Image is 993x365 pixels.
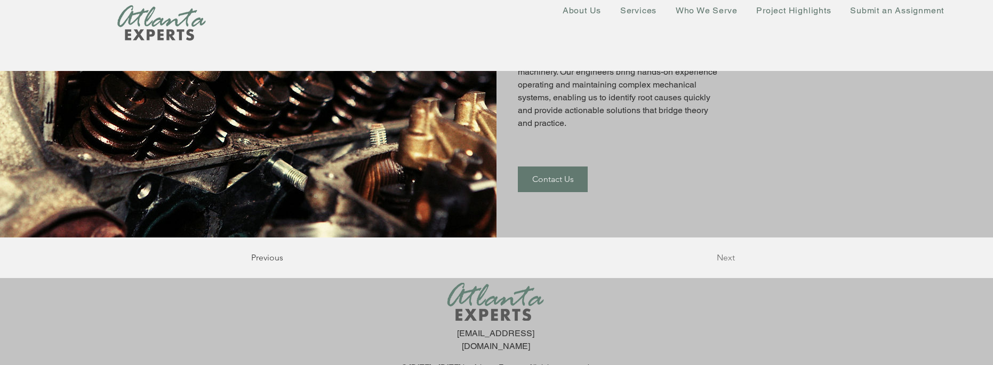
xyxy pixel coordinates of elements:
[850,5,944,15] span: Submit an Assignment
[518,166,588,192] a: Contact Us
[677,248,735,267] button: Next
[117,5,206,41] img: New Logo Transparent Background_edited.png
[717,252,735,264] span: Next
[447,283,544,321] img: New Logo Transparent Background_edited.png
[676,5,738,15] span: Who We Serve
[251,252,283,264] span: Previous
[563,5,601,15] span: About Us
[532,173,574,185] span: Contact Us
[518,41,719,128] span: We investigate failures and performance issues in boilers, turbines, compressors, and industrial ...
[620,5,656,15] span: Services
[756,5,831,15] span: Project Highlights
[251,248,313,267] button: Previous
[457,328,534,351] a: [EMAIL_ADDRESS][DOMAIN_NAME]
